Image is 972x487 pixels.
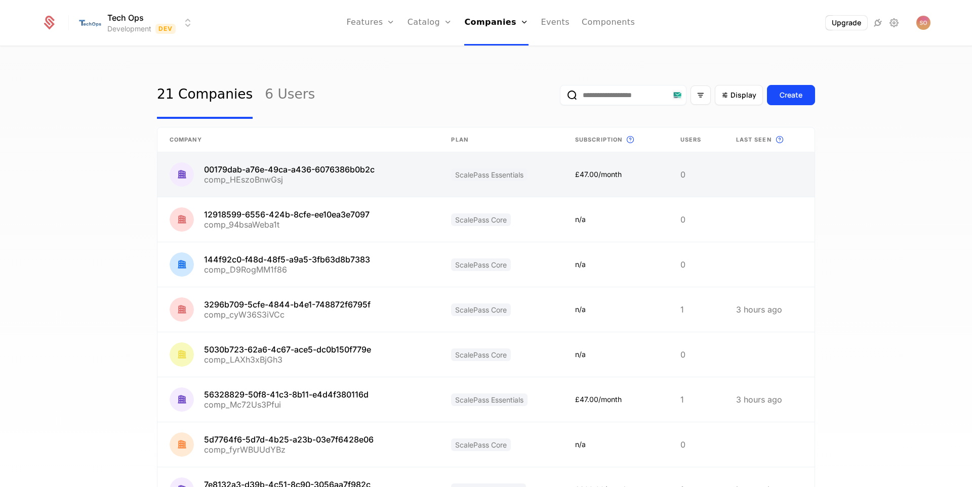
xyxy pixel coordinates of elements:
a: Settings [888,17,900,29]
span: Last seen [736,136,772,144]
a: Integrations [872,17,884,29]
img: ScalePass Operator [916,16,930,30]
div: Development [107,24,151,34]
button: Display [715,85,763,105]
a: 6 Users [265,71,315,119]
th: Company [157,127,439,152]
button: Open user button [916,16,930,30]
img: Tech Ops [78,11,102,35]
button: Select environment [81,12,194,34]
div: Create [780,90,802,100]
a: 21 Companies [157,71,253,119]
button: Create [767,85,815,105]
span: Dev [155,24,176,34]
button: Upgrade [826,16,867,30]
button: Filter options [691,85,711,105]
th: Users [668,127,724,152]
span: Subscription [575,136,622,144]
span: Tech Ops [107,12,144,24]
th: Plan [439,127,562,152]
span: Display [731,90,756,100]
